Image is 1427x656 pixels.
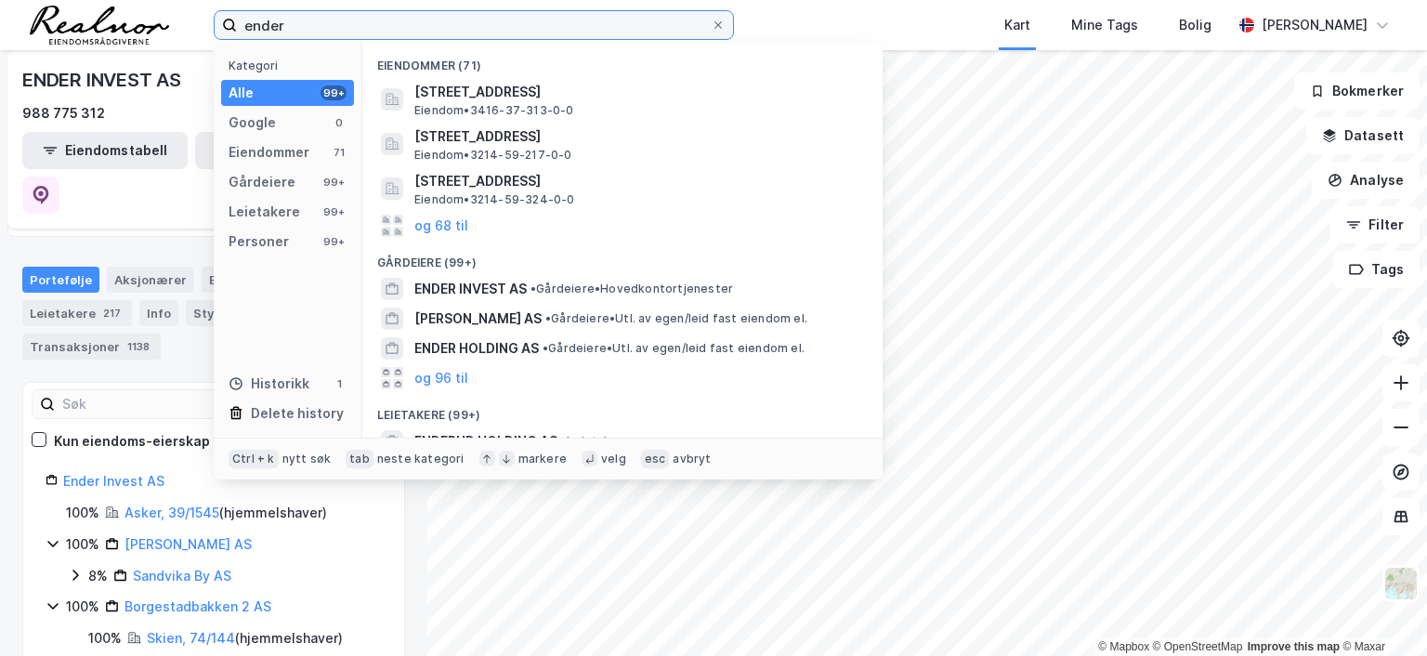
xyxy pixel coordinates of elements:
[1333,251,1420,288] button: Tags
[107,267,194,293] div: Aksjonærer
[229,82,254,104] div: Alle
[332,115,347,130] div: 0
[1334,567,1427,656] iframe: Chat Widget
[414,308,542,330] span: [PERSON_NAME] AS
[332,376,347,391] div: 1
[1383,566,1419,601] img: Z
[22,65,185,95] div: ENDER INVEST AS
[202,267,319,293] div: Eiendommer
[229,59,354,72] div: Kategori
[99,304,124,322] div: 217
[414,337,539,360] span: ENDER HOLDING AS
[362,393,883,426] div: Leietakere (99+)
[321,204,347,219] div: 99+
[237,11,711,39] input: Søk på adresse, matrikkel, gårdeiere, leietakere eller personer
[66,533,99,556] div: 100%
[1312,162,1420,199] button: Analyse
[1294,72,1420,110] button: Bokmerker
[414,148,572,163] span: Eiendom • 3214-59-217-0-0
[601,452,626,466] div: velg
[195,132,360,169] button: Leietakertabell
[133,568,231,584] a: Sandvika By AS
[1153,640,1243,653] a: OpenStreetMap
[124,536,252,552] a: [PERSON_NAME] AS
[66,596,99,618] div: 100%
[414,430,557,453] span: ENDERUD HOLDING AS
[561,434,567,448] span: •
[30,6,169,45] img: realnor-logo.934646d98de889bb5806.png
[251,402,344,425] div: Delete history
[1004,14,1030,36] div: Kart
[124,598,271,614] a: Borgestadbakken 2 AS
[1071,14,1138,36] div: Mine Tags
[229,450,279,468] div: Ctrl + k
[362,44,883,77] div: Eiendommer (71)
[229,141,309,164] div: Eiendommer
[229,230,289,253] div: Personer
[414,103,574,118] span: Eiendom • 3416-37-313-0-0
[414,81,860,103] span: [STREET_ADDRESS]
[530,282,536,295] span: •
[1334,567,1427,656] div: Kontrollprogram for chat
[321,85,347,100] div: 99+
[321,175,347,190] div: 99+
[518,452,567,466] div: markere
[346,450,373,468] div: tab
[1248,640,1340,653] a: Improve this map
[561,434,623,449] span: Leietaker
[22,102,105,125] div: 988 775 312
[1330,206,1420,243] button: Filter
[1179,14,1211,36] div: Bolig
[543,341,805,356] span: Gårdeiere • Utl. av egen/leid fast eiendom el.
[147,630,235,646] a: Skien, 74/144
[22,300,132,326] div: Leietakere
[124,337,153,356] div: 1138
[1306,117,1420,154] button: Datasett
[22,132,188,169] button: Eiendomstabell
[88,565,108,587] div: 8%
[147,627,343,649] div: ( hjemmelshaver )
[55,390,258,418] input: Søk
[282,452,332,466] div: nytt søk
[22,334,161,360] div: Transaksjoner
[229,373,309,395] div: Historikk
[377,452,465,466] div: neste kategori
[22,267,99,293] div: Portefølje
[673,452,711,466] div: avbryt
[414,192,575,207] span: Eiendom • 3214-59-324-0-0
[545,311,807,326] span: Gårdeiere • Utl. av egen/leid fast eiendom el.
[414,278,527,300] span: ENDER INVEST AS
[545,311,551,325] span: •
[229,112,276,134] div: Google
[530,282,733,296] span: Gårdeiere • Hovedkontortjenester
[229,201,300,223] div: Leietakere
[362,241,883,274] div: Gårdeiere (99+)
[641,450,670,468] div: esc
[124,502,327,524] div: ( hjemmelshaver )
[414,125,860,148] span: [STREET_ADDRESS]
[88,627,122,649] div: 100%
[63,473,164,489] a: Ender Invest AS
[139,300,178,326] div: Info
[124,505,219,520] a: Asker, 39/1545
[543,341,548,355] span: •
[1262,14,1368,36] div: [PERSON_NAME]
[186,300,262,326] div: Styret
[54,430,210,453] div: Kun eiendoms-eierskap
[414,367,468,389] button: og 96 til
[414,215,468,237] button: og 68 til
[332,145,347,160] div: 71
[414,170,860,192] span: [STREET_ADDRESS]
[66,502,99,524] div: 100%
[229,171,295,193] div: Gårdeiere
[321,234,347,249] div: 99+
[1098,640,1149,653] a: Mapbox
